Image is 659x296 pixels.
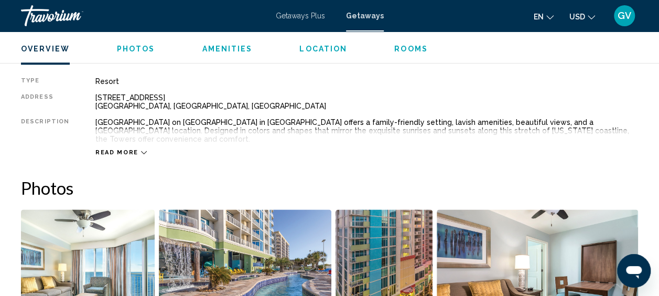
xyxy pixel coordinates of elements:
[534,9,554,24] button: Change language
[202,44,252,54] button: Amenities
[346,12,384,20] a: Getaways
[95,149,147,156] button: Read more
[21,177,638,198] h2: Photos
[117,44,155,54] button: Photos
[618,10,631,21] span: GV
[21,77,69,86] div: Type
[21,5,265,26] a: Travorium
[394,45,428,53] span: Rooms
[95,77,638,86] div: Resort
[95,118,638,143] div: [GEOGRAPHIC_DATA] on [GEOGRAPHIC_DATA] in [GEOGRAPHIC_DATA] offers a family-friendly setting, lav...
[299,44,347,54] button: Location
[394,44,428,54] button: Rooms
[95,149,138,156] span: Read more
[95,93,638,110] div: [STREET_ADDRESS] [GEOGRAPHIC_DATA], [GEOGRAPHIC_DATA], [GEOGRAPHIC_DATA]
[21,93,69,110] div: Address
[534,13,544,21] span: en
[617,254,651,288] iframe: Button to launch messaging window
[569,13,585,21] span: USD
[21,44,70,54] button: Overview
[299,45,347,53] span: Location
[276,12,325,20] a: Getaways Plus
[21,118,69,143] div: Description
[202,45,252,53] span: Amenities
[611,5,638,27] button: User Menu
[569,9,595,24] button: Change currency
[21,45,70,53] span: Overview
[117,45,155,53] span: Photos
